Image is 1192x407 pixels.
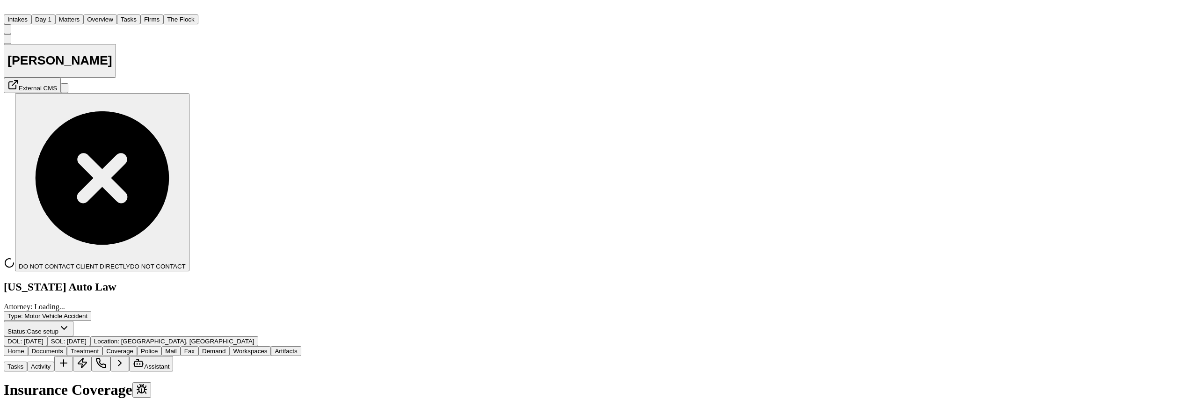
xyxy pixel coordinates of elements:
[4,336,47,346] button: Edit DOL: 2025-08-18
[275,348,297,355] span: Artifacts
[144,363,169,370] span: Assistant
[140,15,163,23] a: Firms
[233,348,267,355] span: Workspaces
[4,381,301,399] h1: Insurance Coverage
[4,311,91,321] button: Edit Type: Motor Vehicle Accident
[32,348,63,355] span: Documents
[55,15,83,24] button: Matters
[47,336,90,346] button: Edit SOL: 2028-08-18
[130,263,186,270] span: DO NOT CONTACT
[4,4,15,13] img: Finch Logo
[106,348,133,355] span: Coverage
[4,15,31,24] button: Intakes
[7,328,27,335] span: Status:
[163,15,198,23] a: The Flock
[34,303,65,311] span: Loading...
[4,281,301,293] h2: [US_STATE] Auto Law
[163,15,198,24] button: The Flock
[24,338,44,345] span: [DATE]
[94,338,119,345] span: Location :
[117,15,140,24] button: Tasks
[27,328,58,335] span: Case setup
[184,348,195,355] span: Fax
[92,356,110,371] button: Make a Call
[140,15,163,24] button: Firms
[73,356,92,371] button: Create Immediate Task
[117,15,140,23] a: Tasks
[19,85,57,92] span: External CMS
[24,313,87,320] span: Motor Vehicle Accident
[15,93,189,271] button: Edit client contact restriction
[4,78,61,93] button: External CMS
[19,263,130,270] span: DO NOT CONTACT CLIENT DIRECTLY
[129,356,173,371] button: Assistant
[7,338,22,345] span: DOL :
[4,15,31,23] a: Intakes
[7,313,23,320] span: Type :
[4,321,73,336] button: Change status from Case setup
[121,338,254,345] span: [GEOGRAPHIC_DATA], [GEOGRAPHIC_DATA]
[55,15,83,23] a: Matters
[83,15,117,23] a: Overview
[31,15,55,23] a: Day 1
[165,348,176,355] span: Mail
[90,336,258,346] button: Edit Location: Lincoln Park, MI
[4,6,15,14] a: Home
[27,362,54,371] button: Activity
[51,338,65,345] span: SOL :
[71,348,99,355] span: Treatment
[4,303,32,311] span: Attorney:
[132,382,151,398] button: Debug coverage mentions
[7,53,112,68] h1: [PERSON_NAME]
[83,15,117,24] button: Overview
[202,348,225,355] span: Demand
[31,15,55,24] button: Day 1
[67,338,87,345] span: [DATE]
[4,44,116,78] button: Edit matter name
[4,362,27,371] button: Tasks
[7,348,24,355] span: Home
[4,34,11,44] button: Copy Matter ID
[54,356,73,371] button: Add Task
[141,348,158,355] span: Police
